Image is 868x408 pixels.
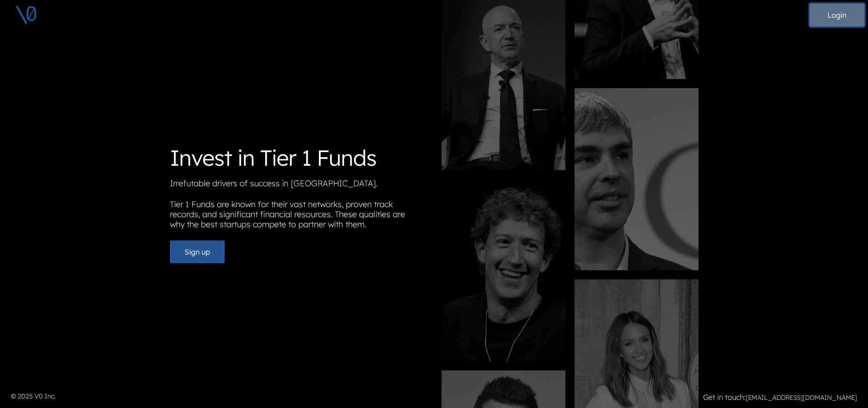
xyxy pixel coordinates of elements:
[746,393,857,402] a: [EMAIL_ADDRESS][DOMAIN_NAME]
[810,4,864,26] button: Login
[11,392,429,401] p: © 2025 V0 Inc.
[170,178,427,192] p: Irrefutable drivers of success in [GEOGRAPHIC_DATA].
[703,393,746,402] strong: Get in touch:
[170,240,225,263] button: Sign up
[170,199,427,233] p: Tier 1 Funds are known for their vast networks, proven track records, and significant financial r...
[170,145,427,171] h1: Invest in Tier 1 Funds
[15,4,37,26] img: V0 logo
